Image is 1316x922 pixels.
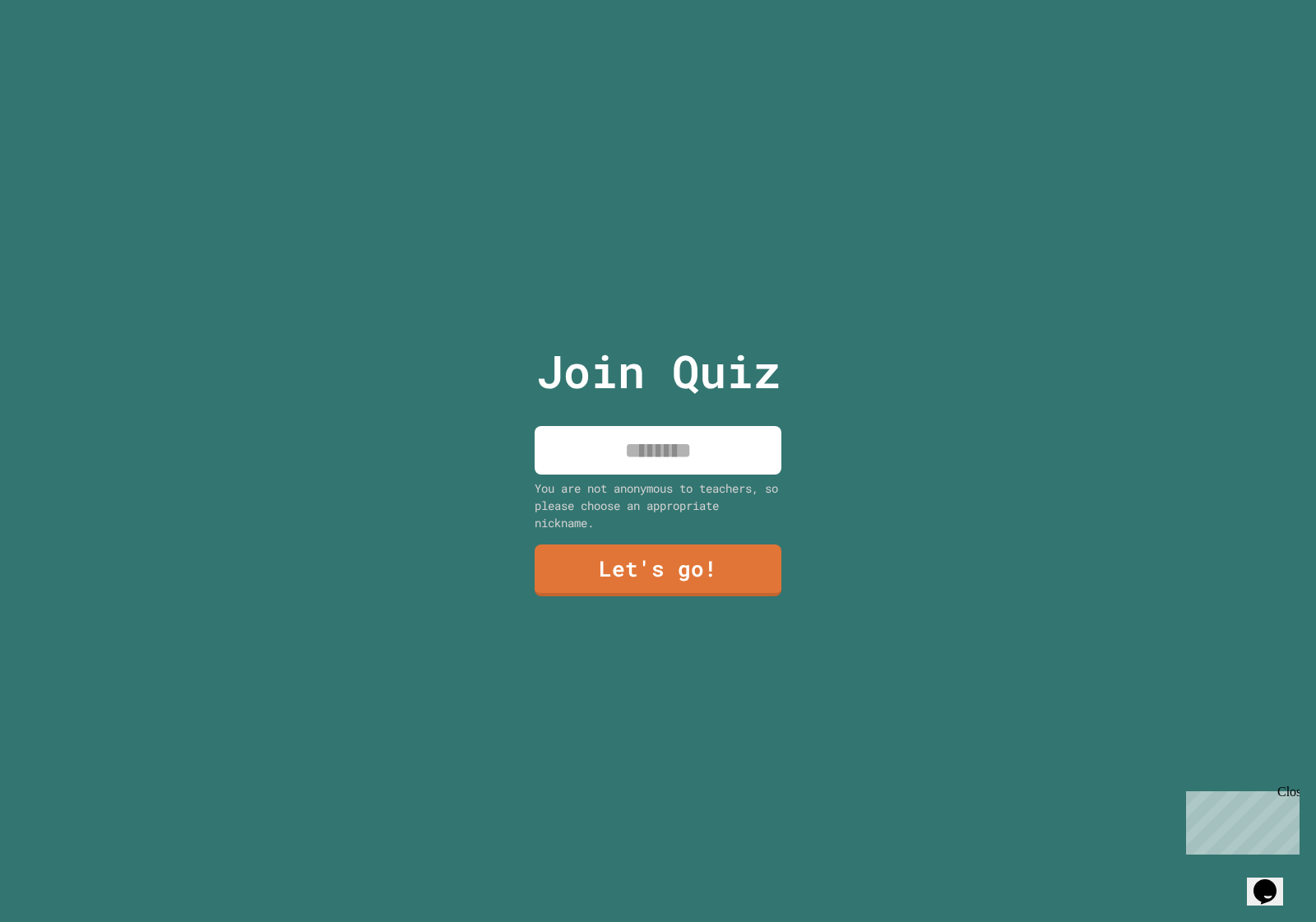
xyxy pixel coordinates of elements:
p: Join Quiz [536,337,781,405]
iframe: chat widget [1179,785,1300,855]
a: Let's go! [535,544,781,596]
iframe: chat widget [1247,856,1300,906]
div: Chat with us now!Close [7,7,114,104]
div: You are not anonymous to teachers, so please choose an appropriate nickname. [535,480,781,531]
